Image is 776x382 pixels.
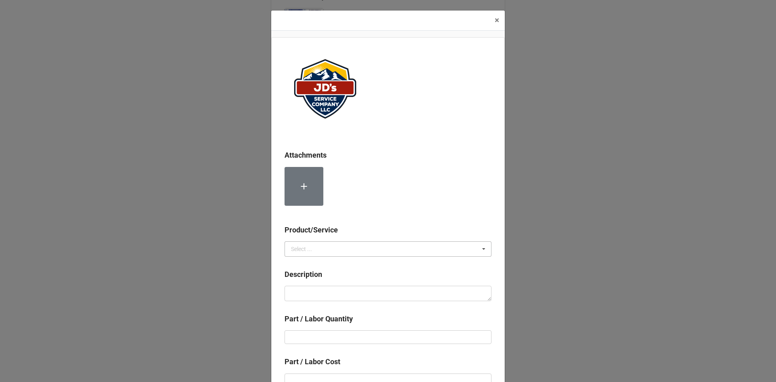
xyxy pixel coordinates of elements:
[495,15,499,25] span: ×
[291,246,312,252] div: Select ...
[285,356,340,367] label: Part / Labor Cost
[285,51,365,127] img: user-attachments%2Flegacy%2Fextension-attachments%2FePqffAuANl%2FJDServiceCoLogo_website.png
[285,224,338,236] label: Product/Service
[285,150,327,161] label: Attachments
[285,269,322,280] label: Description
[285,313,353,325] label: Part / Labor Quantity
